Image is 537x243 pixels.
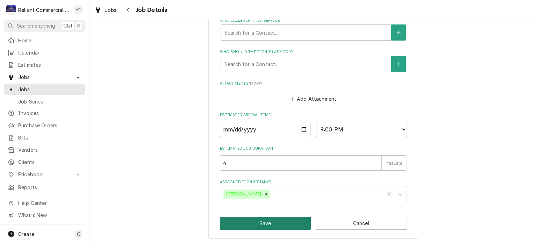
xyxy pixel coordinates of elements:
div: HR [73,5,83,15]
span: Vendors [18,146,81,153]
span: Invoices [18,109,81,117]
button: Save [220,217,311,230]
span: K [77,22,80,29]
button: Navigate back [123,4,134,15]
button: Search anythingCtrlK [4,20,85,32]
div: hours [382,155,407,171]
a: Go to Help Center [4,197,85,209]
a: Purchase Orders [4,120,85,131]
div: Heath Reed's Avatar [73,5,83,15]
div: Who should the tech(s) ask for? [220,49,407,72]
div: Button Group [220,217,407,230]
select: Time Select [316,122,407,137]
span: Job Series [18,98,81,105]
span: C [77,230,80,238]
div: Button Group Row [220,217,407,230]
a: Estimates [4,59,85,71]
a: Jobs [92,4,120,16]
div: Assigned Technician(s) [220,179,407,202]
span: Calendar [18,49,81,56]
div: Remove Heath Reed [263,190,270,199]
span: ( if any ) [249,81,262,85]
span: Jobs [18,86,81,93]
a: Vendors [4,144,85,156]
label: Estimated Job Duration [220,146,407,151]
a: Go to Pricebook [4,169,85,180]
a: Go to What's New [4,209,85,221]
span: Home [18,37,81,44]
div: Reliant Commercial Appliance Repair LLC's Avatar [6,5,16,15]
span: Help Center [18,199,81,207]
input: Date [220,122,311,137]
button: Cancel [316,217,407,230]
span: Estimates [18,61,81,69]
a: Go to Jobs [4,71,85,83]
span: Search anything [17,22,55,29]
a: Job Series [4,96,85,107]
span: Create [18,231,34,237]
span: Pricebook [18,171,71,178]
a: Bills [4,132,85,143]
span: What's New [18,212,81,219]
a: Jobs [4,84,85,95]
label: Who called in this service? [220,18,407,23]
span: Clients [18,158,81,166]
span: Job Details [134,5,167,15]
a: Invoices [4,107,85,119]
div: Attachments [220,81,407,104]
button: Create New Contact [391,56,406,72]
div: [PERSON_NAME] [223,190,263,199]
label: Assigned Technician(s) [220,179,407,185]
a: Calendar [4,47,85,58]
div: Who called in this service? [220,18,407,41]
div: Estimated Job Duration [220,146,407,171]
svg: Create New Contact [396,62,401,66]
span: Purchase Orders [18,122,81,129]
span: Jobs [18,73,71,81]
label: Attachments [220,81,407,86]
div: Estimated Arrival Time [220,112,407,137]
a: Reports [4,181,85,193]
div: Reliant Commercial Appliance Repair LLC [18,6,70,14]
div: R [6,5,16,15]
svg: Create New Contact [396,30,401,35]
label: Estimated Arrival Time [220,112,407,118]
a: Clients [4,156,85,168]
span: Reports [18,184,81,191]
a: Home [4,35,85,46]
span: Jobs [105,6,117,14]
span: Ctrl [63,22,72,29]
button: Add Attachment [289,94,338,103]
button: Create New Contact [391,24,406,41]
label: Who should the tech(s) ask for? [220,49,407,55]
span: Bills [18,134,81,141]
